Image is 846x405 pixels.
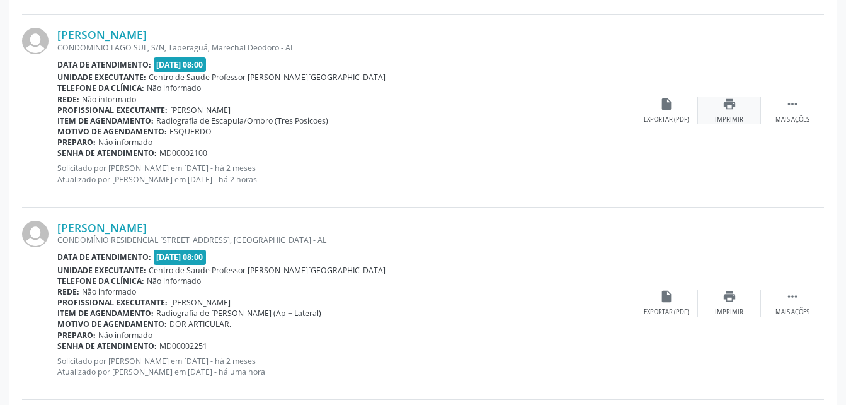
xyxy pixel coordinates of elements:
[156,115,328,126] span: Radiografia de Escapula/Ombro (Tres Posicoes)
[57,221,147,235] a: [PERSON_NAME]
[57,265,146,276] b: Unidade executante:
[715,308,743,317] div: Imprimir
[82,286,136,297] span: Não informado
[57,94,79,105] b: Rede:
[159,148,207,158] span: MD00002100
[156,308,321,319] span: Radiografia de [PERSON_NAME] (Ap + Lateral)
[22,221,49,247] img: img
[57,330,96,341] b: Preparo:
[98,330,152,341] span: Não informado
[57,126,167,137] b: Motivo de agendamento:
[786,290,799,303] i: 
[660,290,673,303] i: insert_drive_file
[57,163,635,184] p: Solicitado por [PERSON_NAME] em [DATE] - há 2 meses Atualizado por [PERSON_NAME] em [DATE] - há 2...
[723,290,736,303] i: print
[57,59,151,70] b: Data de atendimento:
[57,319,167,329] b: Motivo de agendamento:
[57,297,168,308] b: Profissional executante:
[57,72,146,83] b: Unidade executante:
[57,115,154,126] b: Item de agendamento:
[775,308,809,317] div: Mais ações
[82,94,136,105] span: Não informado
[57,42,635,53] div: CONDOMINIO LAGO SUL, S/N, Taperaguá, Marechal Deodoro - AL
[644,308,689,317] div: Exportar (PDF)
[169,126,212,137] span: ESQUERDO
[149,72,386,83] span: Centro de Saude Professor [PERSON_NAME][GEOGRAPHIC_DATA]
[57,308,154,319] b: Item de agendamento:
[159,341,207,351] span: MD00002251
[98,137,152,148] span: Não informado
[170,297,231,308] span: [PERSON_NAME]
[22,28,49,54] img: img
[57,83,144,93] b: Telefone da clínica:
[57,137,96,148] b: Preparo:
[644,115,689,124] div: Exportar (PDF)
[154,57,207,72] span: [DATE] 08:00
[147,83,201,93] span: Não informado
[57,252,151,262] b: Data de atendimento:
[57,28,147,42] a: [PERSON_NAME]
[154,250,207,264] span: [DATE] 08:00
[57,286,79,297] b: Rede:
[57,356,635,377] p: Solicitado por [PERSON_NAME] em [DATE] - há 2 meses Atualizado por [PERSON_NAME] em [DATE] - há u...
[660,97,673,111] i: insert_drive_file
[57,105,168,115] b: Profissional executante:
[57,341,157,351] b: Senha de atendimento:
[170,105,231,115] span: [PERSON_NAME]
[149,265,386,276] span: Centro de Saude Professor [PERSON_NAME][GEOGRAPHIC_DATA]
[786,97,799,111] i: 
[775,115,809,124] div: Mais ações
[57,148,157,158] b: Senha de atendimento:
[147,276,201,286] span: Não informado
[57,276,144,286] b: Telefone da clínica:
[169,319,231,329] span: DOR ARTICULAR.
[723,97,736,111] i: print
[715,115,743,124] div: Imprimir
[57,235,635,245] div: CONDOMÍNIO RESIDENCIAL [STREET_ADDRESS], [GEOGRAPHIC_DATA] - AL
